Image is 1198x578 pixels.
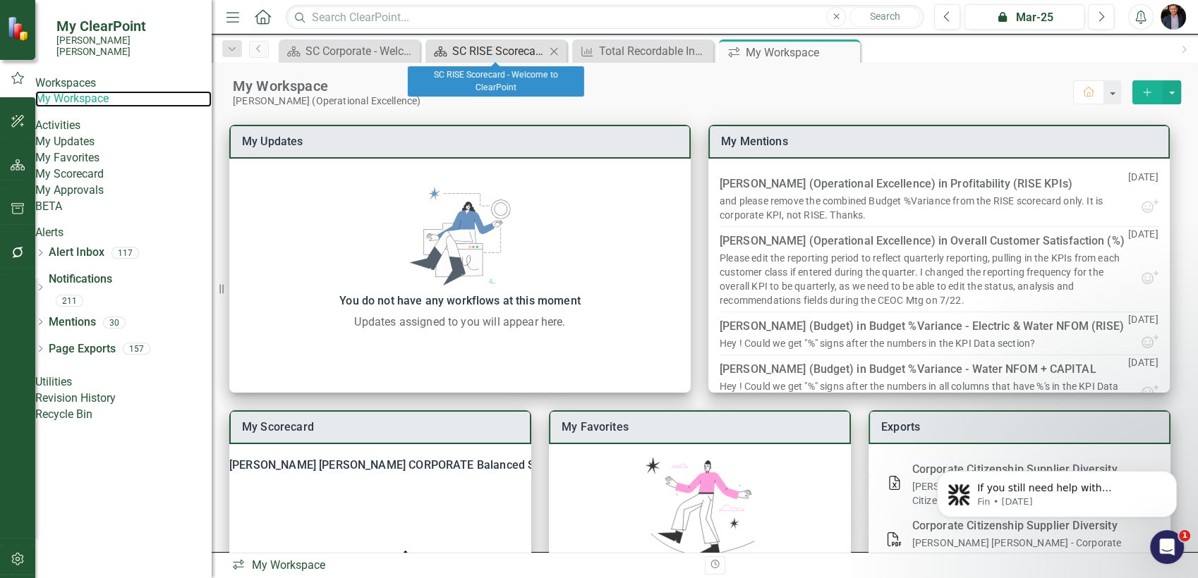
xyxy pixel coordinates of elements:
[286,5,924,30] input: Search ClearPoint...
[305,42,416,60] div: SC Corporate - Welcome to ClearPoint
[123,343,150,355] div: 157
[429,42,545,60] a: SC RISE Scorecard - Welcome to ClearPoint
[242,420,314,433] a: My Scorecard
[576,42,710,60] a: Total Recordable Incident Rate (TRIR)
[233,95,1073,107] div: [PERSON_NAME] (Operational Excellence)
[869,319,1125,333] a: Budget %Variance - Electric & Water NFOM (RISE)
[1163,80,1181,104] button: select merge strategy
[35,75,212,92] div: Workspaces
[236,291,684,311] div: You do not have any workflows at this moment
[1128,312,1158,326] p: [DATE]
[282,42,416,60] a: SC Corporate - Welcome to ClearPoint
[242,135,303,148] a: My Updates
[61,54,243,67] p: Message from Fin, sent 1w ago
[720,336,1035,350] div: Hey ! Could we get "%" signs after the numbers in the KPI Data section?
[231,558,694,574] div: My Workspace
[49,341,116,357] a: Page Exports
[964,4,1084,30] button: Mar-25
[35,118,212,134] div: Activities
[1179,530,1190,541] span: 1
[969,9,1079,26] div: Mar-25
[912,481,1135,506] a: [PERSON_NAME] [PERSON_NAME] - Corporate Citizenship Supplier Diversity - [DATE] 113857.xlsx
[49,314,96,331] a: Mentions
[1132,80,1163,104] button: select merge strategy
[720,174,1072,194] div: [PERSON_NAME] (Operational Excellence) in
[720,231,1125,251] div: [PERSON_NAME] (Operational Excellence) in
[56,18,198,35] span: My ClearPoint
[1150,530,1184,564] iframe: Intercom live chat
[35,225,212,241] div: Alerts
[7,16,32,40] img: ClearPoint Strategy
[35,391,212,407] a: Revision History
[35,134,212,150] a: My Updates
[720,316,1124,336] div: [PERSON_NAME] (Budget) in
[35,91,212,107] a: My Workspace
[849,7,920,27] button: Search
[912,460,1163,479] div: Corporate Citizenship Supplier Diversity
[1161,4,1186,30] img: Chris Amodeo
[1128,227,1158,262] p: [DATE]
[56,295,83,307] div: 211
[562,420,629,433] a: My Favorites
[746,44,857,61] div: My Workspace
[950,234,1124,247] a: Overall Customer Satisfaction (%)
[35,199,212,215] div: BETA
[35,374,212,391] div: Utilities
[103,316,126,328] div: 30
[720,379,1128,407] div: Hey ! Could we get "%" signs after the numbers in all columns that have %'s in the KPI Data section?
[49,271,212,288] a: Notifications
[912,537,1133,562] a: [PERSON_NAME] [PERSON_NAME] - Corporate Citizenship Supplier Diversity - [DATE] 113741.pdf
[35,166,212,183] a: My Scorecard
[56,35,198,58] small: [PERSON_NAME] [PERSON_NAME]
[229,455,531,475] div: [PERSON_NAME] [PERSON_NAME] CORPORATE Balanced Scorecard
[408,66,584,97] div: SC RISE Scorecard - Welcome to ClearPoint
[233,77,1073,95] div: My Workspace
[721,135,788,148] a: My Mentions
[599,42,710,60] div: Total Recordable Incident Rate (TRIR)
[35,183,212,199] a: My Approvals
[912,516,1163,536] div: Corporate Citizenship Supplier Diversity
[916,441,1198,540] iframe: Intercom notifications message
[236,314,684,331] div: Updates assigned to you will appear here.
[35,407,212,423] a: Recycle Bin
[452,42,545,60] div: SC RISE Scorecard - Welcome to ClearPoint
[869,362,1096,376] a: Budget %Variance​ - Water NFOM + CAPITAL
[870,11,900,22] span: Search
[111,247,139,259] div: 117
[61,41,238,136] span: If you still need help with understanding or adjusting the reporting frequency of your KPI, I’m h...
[881,420,920,433] a: Exports
[1128,355,1158,376] p: [DATE]
[1128,170,1158,191] p: [DATE]
[35,150,212,166] a: My Favorites
[1132,80,1181,104] div: split button
[720,251,1128,307] div: Please edit the reporting period to reflect quarterly reporting, pulling in the KPIs from each cu...
[720,194,1128,222] div: and please remove the combined Budget %Variance from the RISE scorecard only. It is corporate KPI...
[950,177,1072,190] a: Profitability (RISE KPIs)
[49,245,104,261] a: Alert Inbox
[720,359,1096,379] div: [PERSON_NAME] (Budget) in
